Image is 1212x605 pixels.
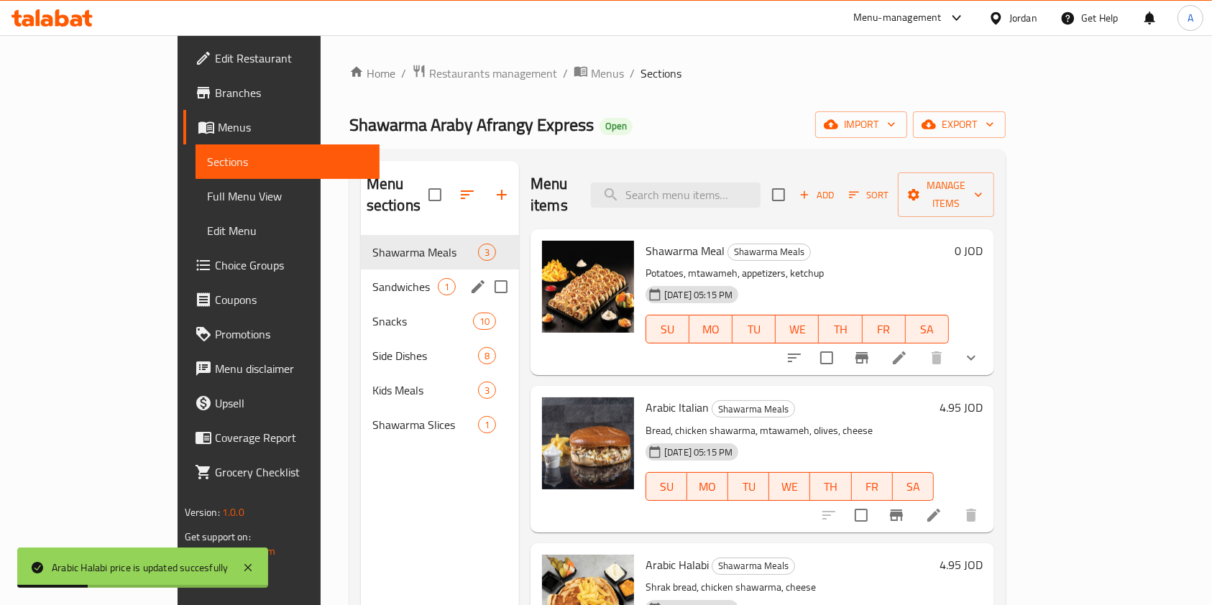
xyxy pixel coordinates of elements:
span: 8 [479,349,495,363]
div: Shawarma Meals [727,244,811,261]
button: SA [906,315,949,343]
span: Shawarma Meals [712,558,794,574]
div: Sandwiches1edit [361,269,519,304]
img: Arabic Italian [542,397,634,489]
span: Upsell [215,394,369,412]
div: items [478,416,496,433]
div: Shawarma Slices [372,416,478,433]
span: Edit Restaurant [215,50,369,67]
div: Shawarma Meals [712,400,795,417]
div: Shawarma Meals3 [361,235,519,269]
span: 1.0.0 [223,503,245,522]
span: Side Dishes [372,347,478,364]
span: SA [912,319,943,340]
a: Coverage Report [183,420,380,455]
button: edit [467,276,489,297]
span: [DATE] 05:15 PM [658,288,738,302]
button: Add [794,184,840,206]
a: Choice Groups [183,248,380,282]
div: Shawarma Meals [712,558,795,575]
span: MO [695,319,727,340]
span: Shawarma Meals [712,401,794,417]
p: Bread, chicken shawarma, mtawameh, olives, cheese [646,422,934,440]
h6: 4.95 JOD [940,555,983,575]
button: MO [687,472,728,501]
button: Sort [845,184,892,206]
div: items [438,278,456,295]
span: Shawarma Meal [646,240,725,262]
span: Version: [185,503,220,522]
span: FR [868,319,900,340]
button: TU [728,472,769,501]
div: Kids Meals3 [361,373,519,407]
span: Sort sections [450,177,485,212]
span: 3 [479,384,495,397]
span: Snacks [372,313,473,330]
span: Grocery Checklist [215,463,369,481]
button: FR [852,472,893,501]
button: WE [769,472,810,501]
span: Menu disclaimer [215,360,369,377]
h2: Menu items [531,173,574,216]
a: Edit Restaurant [183,41,380,75]
nav: Menu sections [361,229,519,448]
span: Add [797,187,836,203]
p: Shrak bread, chicken shawarma, cheese [646,578,934,596]
span: Kids Meals [372,382,478,399]
span: FR [858,476,887,497]
li: / [630,65,635,82]
button: Add section [485,177,519,212]
div: items [478,244,496,261]
span: Promotions [215,325,369,343]
span: SU [652,319,684,340]
span: Branches [215,84,369,101]
button: Manage items [898,172,994,217]
a: Edit menu item [891,349,908,366]
a: Support.OpsPlatform [185,542,276,560]
a: Branches [183,75,380,110]
span: SA [899,476,928,497]
span: Open [600,120,633,132]
a: Promotions [183,317,380,351]
span: Menus [591,65,624,82]
span: 1 [479,418,495,432]
span: TH [825,319,856,340]
nav: breadcrumb [349,64,1006,83]
a: Upsell [183,386,380,420]
span: export [924,116,994,134]
span: Choice Groups [215,257,369,274]
span: Restaurants management [429,65,557,82]
span: Add item [794,184,840,206]
button: delete [954,498,988,532]
div: Snacks10 [361,304,519,338]
span: import [827,116,896,134]
button: show more [954,341,988,375]
div: Open [600,118,633,135]
a: Menus [183,110,380,144]
span: TU [738,319,770,340]
span: 1 [439,280,455,294]
span: 3 [479,246,495,259]
span: MO [693,476,722,497]
span: Sections [641,65,681,82]
a: Menu disclaimer [183,351,380,386]
button: Branch-specific-item [879,498,914,532]
div: Side Dishes8 [361,338,519,373]
a: Restaurants management [412,64,557,83]
a: Edit Menu [196,213,380,248]
div: Arabic Halabi price is updated succesfully [52,560,228,576]
span: Shawarma Meals [728,244,810,260]
span: Select section [763,180,794,210]
div: items [478,347,496,364]
span: SU [652,476,681,497]
h6: 4.95 JOD [940,397,983,417]
button: SA [893,472,934,501]
span: [DATE] 05:15 PM [658,445,738,459]
span: WE [775,476,804,497]
a: Sections [196,144,380,179]
span: TU [734,476,763,497]
button: SU [646,472,687,501]
span: Sort [849,187,889,203]
div: Shawarma Meals [372,244,478,261]
button: export [913,111,1006,138]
